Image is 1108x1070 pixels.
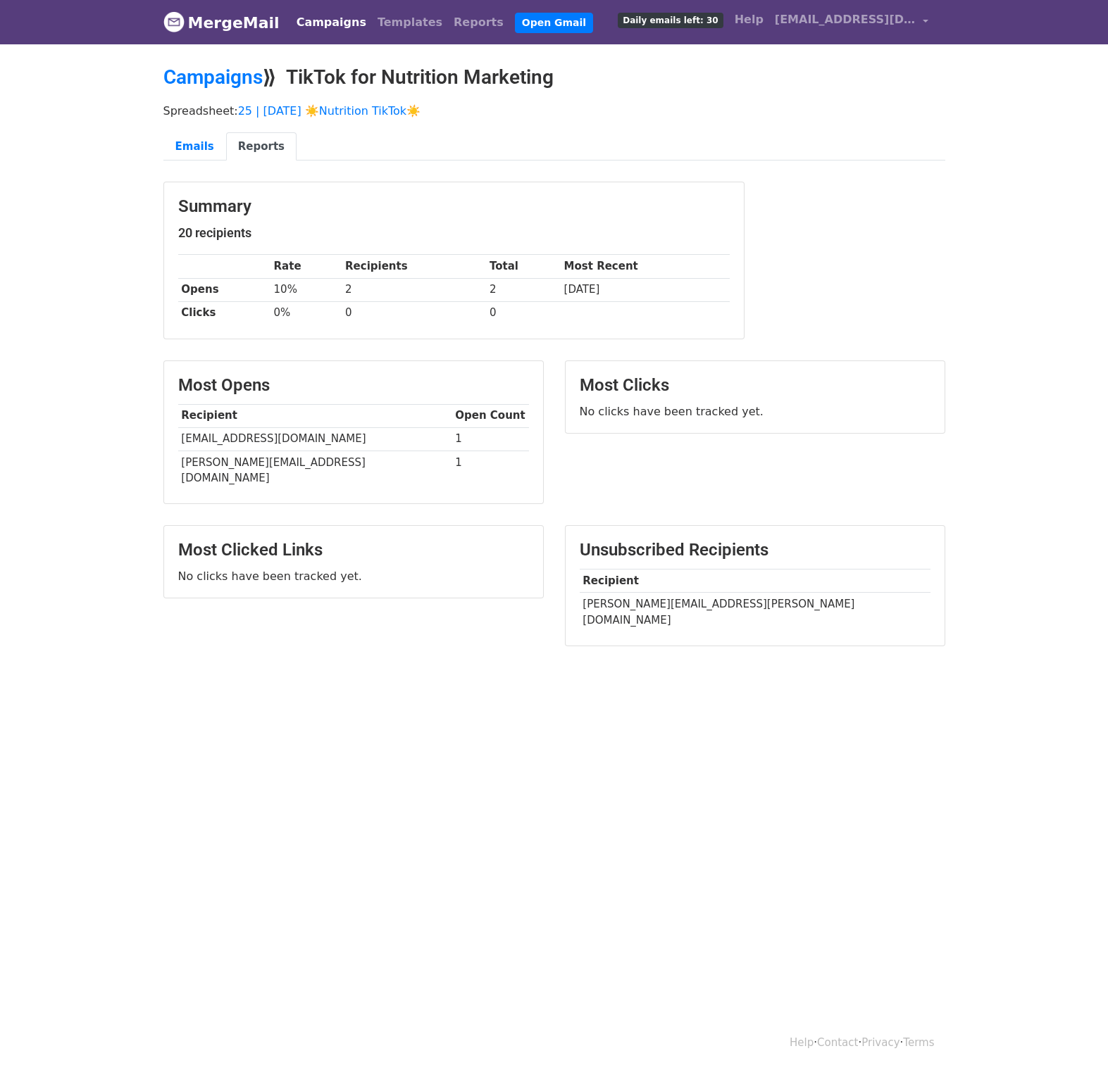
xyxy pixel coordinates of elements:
h2: ⟫ TikTok for Nutrition Marketing [163,65,945,89]
th: Clicks [178,301,270,325]
th: Most Recent [561,255,730,278]
img: MergeMail logo [163,11,185,32]
td: 1 [452,427,529,451]
td: 0% [270,301,342,325]
h3: Most Clicks [580,375,930,396]
a: Reports [448,8,509,37]
h3: Most Opens [178,375,529,396]
a: Emails [163,132,226,161]
th: Recipient [580,569,930,593]
h5: 20 recipients [178,225,730,241]
td: [DATE] [561,278,730,301]
td: 0 [486,301,561,325]
a: MergeMail [163,8,280,37]
td: 10% [270,278,342,301]
th: Total [486,255,561,278]
a: Terms [903,1036,934,1049]
th: Open Count [452,404,529,427]
td: 1 [452,451,529,489]
td: 0 [342,301,486,325]
a: Help [790,1036,814,1049]
td: [PERSON_NAME][EMAIL_ADDRESS][DOMAIN_NAME] [178,451,452,489]
a: 25 | [DATE] ☀️Nutrition TikTok☀️ [238,104,421,118]
th: Recipient [178,404,452,427]
a: [EMAIL_ADDRESS][DOMAIN_NAME] [769,6,934,39]
p: Spreadsheet: [163,103,945,118]
td: 2 [342,278,486,301]
td: [EMAIL_ADDRESS][DOMAIN_NAME] [178,427,452,451]
span: Daily emails left: 30 [618,13,723,28]
h3: Most Clicked Links [178,540,529,560]
a: Campaigns [291,8,372,37]
a: Open Gmail [515,13,593,33]
td: 2 [486,278,561,301]
a: Reports [226,132,297,161]
a: Campaigns [163,65,263,89]
a: Templates [372,8,448,37]
span: [EMAIL_ADDRESS][DOMAIN_NAME] [775,11,916,28]
a: Privacy [861,1036,900,1049]
th: Recipients [342,255,486,278]
th: Opens [178,278,270,301]
a: Contact [817,1036,858,1049]
td: [PERSON_NAME][EMAIL_ADDRESS][PERSON_NAME][DOMAIN_NAME] [580,593,930,631]
h3: Unsubscribed Recipients [580,540,930,560]
a: Help [729,6,769,34]
h3: Summary [178,196,730,217]
p: No clicks have been tracked yet. [178,569,529,584]
th: Rate [270,255,342,278]
p: No clicks have been tracked yet. [580,404,930,419]
a: Daily emails left: 30 [612,6,728,34]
